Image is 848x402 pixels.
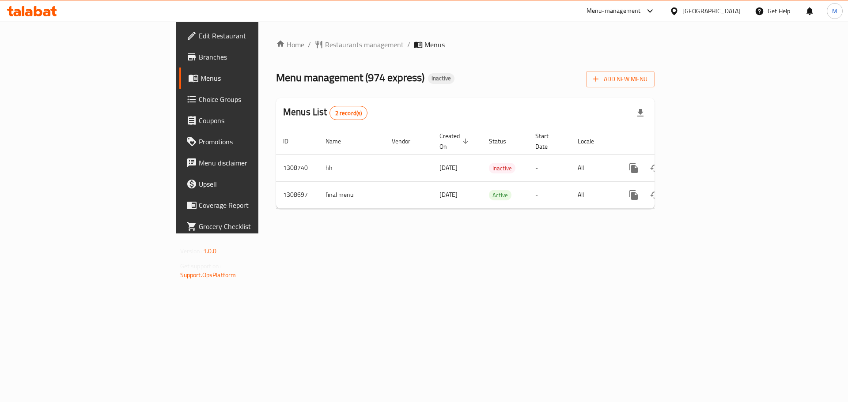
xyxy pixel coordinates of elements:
[439,162,458,173] span: [DATE]
[179,216,318,237] a: Grocery Checklist
[623,158,644,179] button: more
[392,136,422,147] span: Vendor
[179,68,318,89] a: Menus
[179,89,318,110] a: Choice Groups
[623,184,644,206] button: more
[276,68,424,87] span: Menu management ( 974 express )
[203,245,217,257] span: 1.0.0
[528,154,571,181] td: -
[630,102,651,124] div: Export file
[199,94,310,105] span: Choice Groups
[179,131,318,152] a: Promotions
[199,200,310,210] span: Coverage Report
[571,154,616,181] td: All
[329,106,368,120] div: Total records count
[179,152,318,173] a: Menu disclaimer
[578,136,606,147] span: Locale
[276,39,655,50] nav: breadcrumb
[180,269,236,281] a: Support.OpsPlatform
[199,221,310,232] span: Grocery Checklist
[199,52,310,62] span: Branches
[439,189,458,200] span: [DATE]
[318,181,385,208] td: final menu
[179,25,318,46] a: Edit Restaurant
[179,173,318,195] a: Upsell
[201,73,310,83] span: Menus
[276,128,715,209] table: enhanced table
[179,110,318,131] a: Coupons
[439,131,471,152] span: Created On
[616,128,715,155] th: Actions
[179,46,318,68] a: Branches
[489,136,518,147] span: Status
[283,136,300,147] span: ID
[571,181,616,208] td: All
[593,74,647,85] span: Add New Menu
[528,181,571,208] td: -
[587,6,641,16] div: Menu-management
[199,179,310,189] span: Upsell
[489,190,511,200] span: Active
[180,245,202,257] span: Version:
[314,39,404,50] a: Restaurants management
[330,109,367,117] span: 2 record(s)
[199,115,310,126] span: Coupons
[428,75,454,82] span: Inactive
[682,6,741,16] div: [GEOGRAPHIC_DATA]
[407,39,410,50] li: /
[199,158,310,168] span: Menu disclaimer
[644,184,666,206] button: Change Status
[428,73,454,84] div: Inactive
[325,39,404,50] span: Restaurants management
[586,71,655,87] button: Add New Menu
[283,105,367,120] h2: Menus List
[832,6,837,16] span: M
[199,136,310,147] span: Promotions
[199,30,310,41] span: Edit Restaurant
[644,158,666,179] button: Change Status
[489,163,515,173] span: Inactive
[180,260,221,272] span: Get support on:
[318,154,385,181] td: hh
[535,131,560,152] span: Start Date
[424,39,445,50] span: Menus
[179,195,318,216] a: Coverage Report
[326,136,352,147] span: Name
